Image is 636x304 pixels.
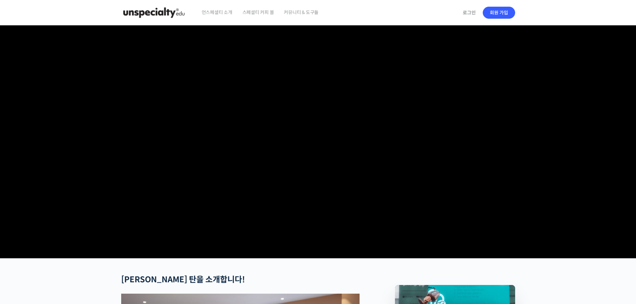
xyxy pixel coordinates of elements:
strong: [PERSON_NAME] 탄을 소개합니다! [121,275,245,285]
a: 로그인 [459,5,480,20]
a: 회원 가입 [483,7,515,19]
